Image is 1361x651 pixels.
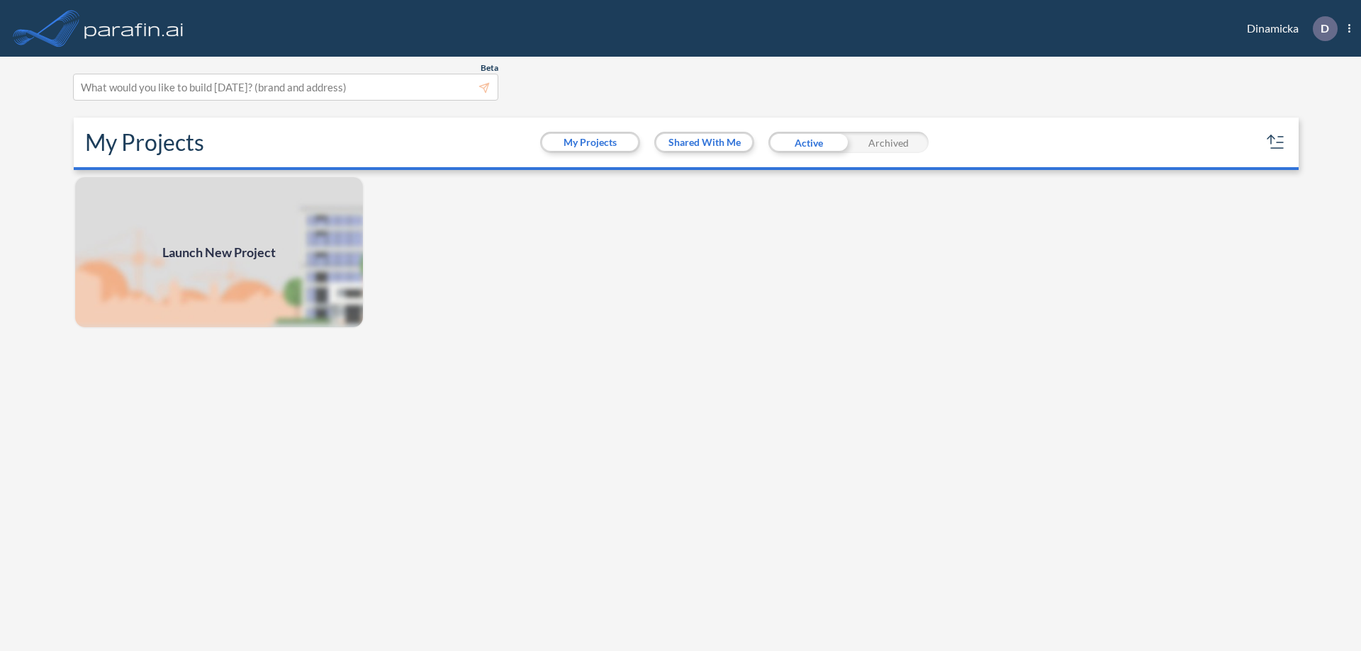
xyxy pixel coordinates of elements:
[74,176,364,329] img: add
[656,134,752,151] button: Shared With Me
[74,176,364,329] a: Launch New Project
[85,129,204,156] h2: My Projects
[1265,131,1287,154] button: sort
[162,243,276,262] span: Launch New Project
[82,14,186,43] img: logo
[542,134,638,151] button: My Projects
[848,132,929,153] div: Archived
[1226,16,1350,41] div: Dinamicka
[768,132,848,153] div: Active
[1321,22,1329,35] p: D
[481,62,498,74] span: Beta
